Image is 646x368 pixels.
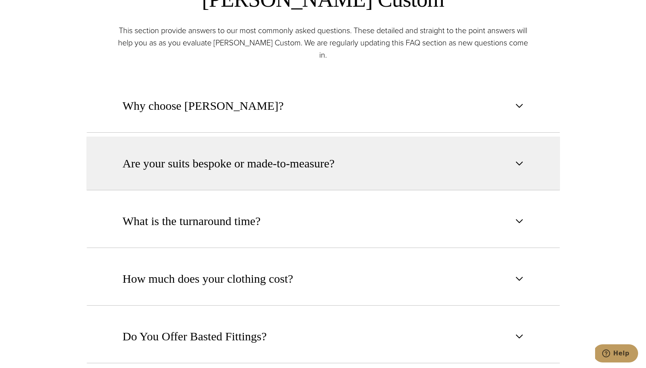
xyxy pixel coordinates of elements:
[123,328,267,345] span: Do You Offer Basted Fittings?
[123,97,284,115] span: Why choose [PERSON_NAME]?
[123,155,335,172] span: Are your suits bespoke or made-to-measure?
[86,137,560,190] button: Are your suits bespoke or made-to-measure?
[123,212,261,230] span: What is the turnaround time?
[86,252,560,306] button: How much does your clothing cost?
[114,24,532,61] p: This section provide answers to our most commonly asked questions. These detailed and straight to...
[595,344,638,364] iframe: Opens a widget where you can chat to one of our agents
[123,270,293,287] span: How much does your clothing cost?
[86,194,560,248] button: What is the turnaround time?
[86,79,560,133] button: Why choose [PERSON_NAME]?
[86,310,560,363] button: Do You Offer Basted Fittings?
